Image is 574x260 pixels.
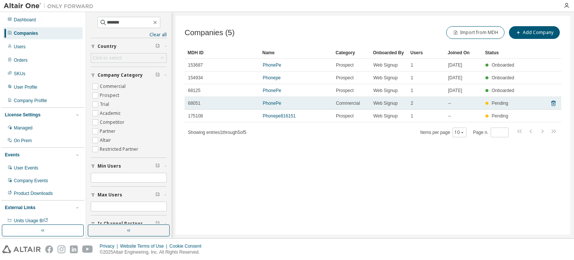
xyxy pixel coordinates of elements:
[336,75,354,81] span: Prospect
[411,88,413,94] span: 1
[5,205,36,211] div: External Links
[448,100,451,106] span: --
[336,47,367,59] div: Category
[14,84,37,90] div: User Profile
[14,190,53,196] div: Product Downloads
[263,75,281,80] a: Phonepe
[100,91,121,100] label: Prospect
[100,243,120,249] div: Privacy
[411,75,413,81] span: 1
[473,128,509,137] span: Page n.
[492,88,514,93] span: Onboarded
[492,62,514,68] span: Onboarded
[91,32,167,38] a: Clear all
[188,88,200,94] span: 68125
[492,113,508,119] span: Pending
[14,71,25,77] div: SKUs
[91,158,167,174] button: Min Users
[98,221,143,227] span: Is Channel Partner
[100,127,117,136] label: Partner
[100,136,112,145] label: Altair
[100,82,127,91] label: Commercial
[91,38,167,55] button: Country
[448,62,462,68] span: [DATE]
[373,88,398,94] span: Web Signup
[188,75,203,81] span: 154934
[263,88,281,93] a: PhonePe
[448,47,479,59] div: Joined On
[120,243,169,249] div: Website Terms of Use
[98,43,117,49] span: Country
[448,113,451,119] span: --
[373,62,398,68] span: Web Signup
[91,67,167,83] button: Company Category
[336,88,354,94] span: Prospect
[98,72,143,78] span: Company Category
[70,245,78,253] img: linkedin.svg
[98,163,121,169] span: Min Users
[448,88,462,94] span: [DATE]
[188,130,246,135] span: Showing entries 1 through 5 of 5
[185,28,235,37] span: Companies (5)
[100,100,111,109] label: Trial
[155,72,160,78] span: Clear filter
[373,47,404,59] div: Onboarded By
[14,57,28,63] div: Orders
[93,55,122,61] div: Click to select
[100,249,206,256] p: © 2025 Altair Engineering, Inc. All Rights Reserved.
[155,43,160,49] span: Clear filter
[509,26,560,39] button: Add Company
[410,47,442,59] div: Users
[336,62,354,68] span: Prospect
[169,243,206,249] div: Cookie Consent
[2,245,41,253] img: altair_logo.svg
[155,163,160,169] span: Clear filter
[14,44,25,50] div: Users
[454,129,465,135] button: 10
[14,125,33,131] div: Managed
[263,62,281,68] a: PhonePe
[100,109,122,118] label: Academic
[14,178,48,184] div: Company Events
[336,113,354,119] span: Prospect
[448,75,462,81] span: [DATE]
[188,100,200,106] span: 68051
[420,128,466,137] span: Items per page
[411,113,413,119] span: 1
[98,192,122,198] span: Max Users
[14,98,47,104] div: Company Profile
[14,218,48,223] span: Units Usage BI
[155,221,160,227] span: Clear filter
[492,101,508,106] span: Pending
[411,62,413,68] span: 1
[373,113,398,119] span: Web Signup
[155,192,160,198] span: Clear filter
[100,118,126,127] label: Competitor
[411,100,413,106] span: 2
[188,62,203,68] span: 153687
[373,100,398,106] span: Web Signup
[82,245,93,253] img: youtube.svg
[14,17,36,23] div: Dashboard
[263,113,296,119] a: Phonepe816151
[263,101,281,106] a: PhonePe
[45,245,53,253] img: facebook.svg
[14,30,38,36] div: Companies
[188,113,203,119] span: 175108
[14,138,32,144] div: On Prem
[262,47,330,59] div: Name
[5,152,19,158] div: Events
[100,145,140,154] label: Restricted Partner
[91,215,167,232] button: Is Channel Partner
[14,165,38,171] div: User Events
[492,75,514,80] span: Onboarded
[58,245,65,253] img: instagram.svg
[4,2,97,10] img: Altair One
[91,187,167,203] button: Max Users
[91,53,166,62] div: Click to select
[485,47,516,59] div: Status
[446,26,504,39] button: Import from MDH
[5,112,40,118] div: License Settings
[188,47,256,59] div: MDH ID
[373,75,398,81] span: Web Signup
